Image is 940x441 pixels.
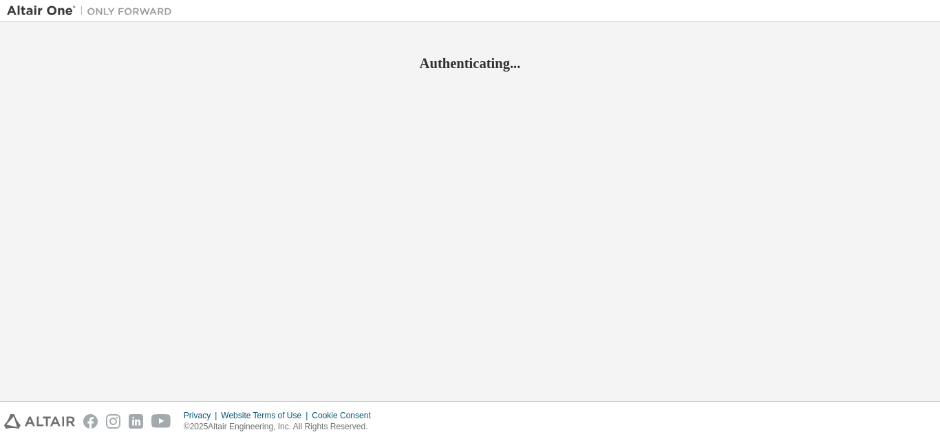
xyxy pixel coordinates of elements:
div: Website Terms of Use [221,410,312,421]
img: instagram.svg [106,414,120,429]
p: © 2025 Altair Engineering, Inc. All Rights Reserved. [184,421,379,433]
img: youtube.svg [151,414,171,429]
img: facebook.svg [83,414,98,429]
img: linkedin.svg [129,414,143,429]
div: Cookie Consent [312,410,378,421]
img: altair_logo.svg [4,414,75,429]
div: Privacy [184,410,221,421]
img: Altair One [7,4,179,18]
h2: Authenticating... [7,54,933,72]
